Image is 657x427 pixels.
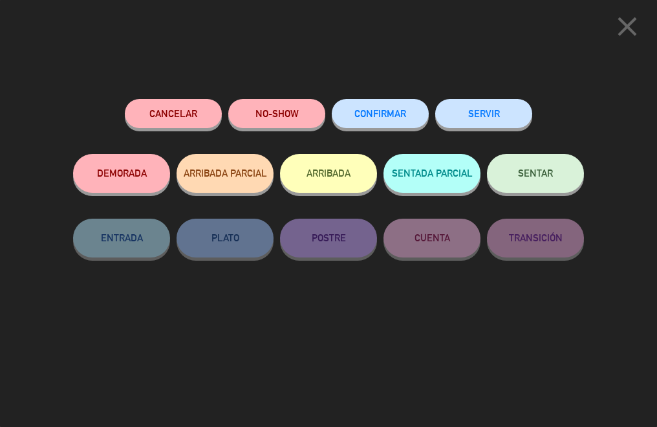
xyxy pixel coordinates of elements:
[228,99,325,128] button: NO-SHOW
[607,10,647,48] button: close
[332,99,429,128] button: CONFIRMAR
[487,154,584,193] button: SENTAR
[383,154,480,193] button: SENTADA PARCIAL
[435,99,532,128] button: SERVIR
[280,154,377,193] button: ARRIBADA
[280,219,377,257] button: POSTRE
[611,10,643,43] i: close
[177,219,274,257] button: PLATO
[354,108,406,119] span: CONFIRMAR
[487,219,584,257] button: TRANSICIÓN
[125,99,222,128] button: Cancelar
[518,168,553,179] span: SENTAR
[177,154,274,193] button: ARRIBADA PARCIAL
[383,219,480,257] button: CUENTA
[73,219,170,257] button: ENTRADA
[184,168,267,179] span: ARRIBADA PARCIAL
[73,154,170,193] button: DEMORADA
